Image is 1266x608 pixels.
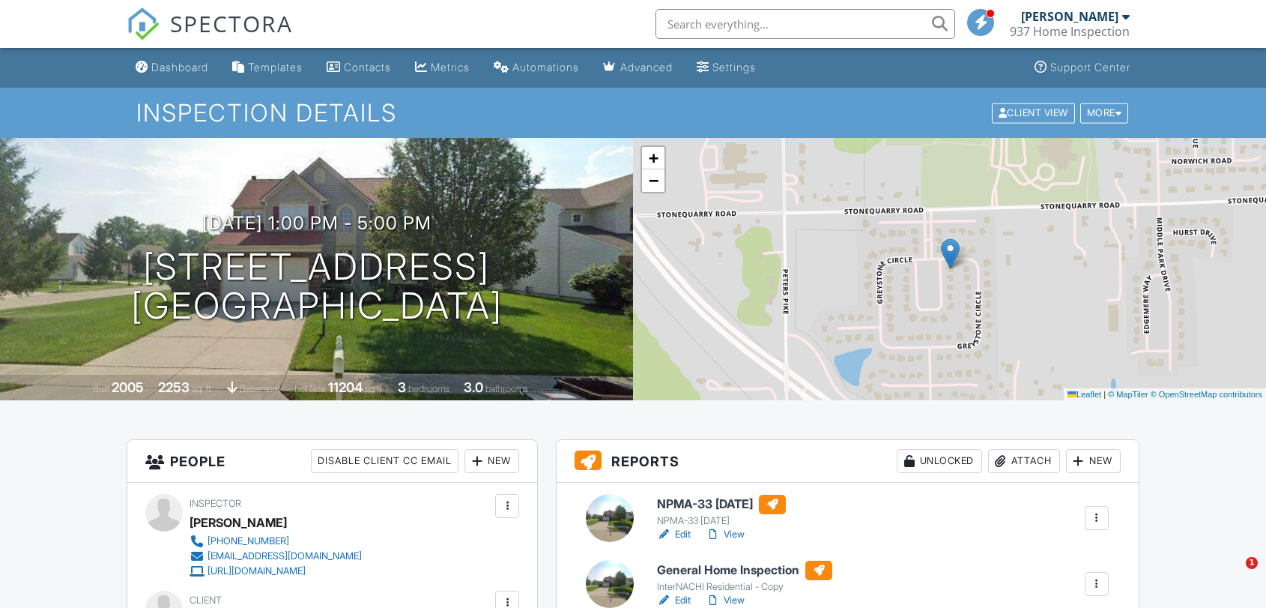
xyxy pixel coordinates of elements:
[112,379,144,395] div: 2005
[127,7,160,40] img: The Best Home Inspection Software - Spectora
[657,561,832,594] a: General Home Inspection InterNACHI Residential - Copy
[706,593,745,608] a: View
[127,440,537,483] h3: People
[464,379,483,395] div: 3.0
[897,449,982,473] div: Unlocked
[328,379,363,395] div: 11204
[365,383,384,394] span: sq.ft.
[485,383,528,394] span: bathrooms
[620,61,673,73] div: Advanced
[557,440,1139,483] h3: Reports
[130,54,214,82] a: Dashboard
[409,54,476,82] a: Metrics
[192,383,213,394] span: sq. ft.
[208,565,306,577] div: [URL][DOMAIN_NAME]
[988,449,1060,473] div: Attach
[190,498,241,509] span: Inspector
[190,549,362,564] a: [EMAIL_ADDRESS][DOMAIN_NAME]
[655,9,955,39] input: Search everything...
[691,54,762,82] a: Settings
[1103,390,1106,399] span: |
[992,103,1075,123] div: Client View
[657,593,691,608] a: Edit
[127,20,293,52] a: SPECTORA
[488,54,585,82] a: Automations (Basic)
[190,511,287,534] div: [PERSON_NAME]
[151,61,208,73] div: Dashboard
[408,383,449,394] span: bedrooms
[657,581,832,593] div: InterNACHI Residential - Copy
[1080,103,1129,123] div: More
[657,515,786,527] div: NPMA-33 [DATE]
[706,527,745,542] a: View
[941,238,960,269] img: Marker
[1151,390,1262,399] a: © OpenStreetMap contributors
[93,383,109,394] span: Built
[642,147,664,169] a: Zoom in
[1066,449,1121,473] div: New
[990,106,1079,118] a: Client View
[248,61,303,73] div: Templates
[311,449,458,473] div: Disable Client CC Email
[136,100,1130,126] h1: Inspection Details
[321,54,397,82] a: Contacts
[398,379,406,395] div: 3
[597,54,679,82] a: Advanced
[294,383,326,394] span: Lot Size
[158,379,190,395] div: 2253
[226,54,309,82] a: Templates
[190,534,362,549] a: [PHONE_NUMBER]
[1010,24,1130,39] div: 937 Home Inspection
[657,527,691,542] a: Edit
[190,595,222,606] span: Client
[208,550,362,562] div: [EMAIL_ADDRESS][DOMAIN_NAME]
[190,564,362,579] a: [URL][DOMAIN_NAME]
[1021,9,1118,24] div: [PERSON_NAME]
[657,495,786,528] a: NPMA-33 [DATE] NPMA-33 [DATE]
[1246,557,1258,569] span: 1
[208,535,289,547] div: [PHONE_NUMBER]
[649,171,658,190] span: −
[431,61,470,73] div: Metrics
[344,61,391,73] div: Contacts
[240,383,280,394] span: basement
[512,61,579,73] div: Automations
[657,495,786,514] h6: NPMA-33 [DATE]
[1067,390,1101,399] a: Leaflet
[1029,54,1136,82] a: Support Center
[657,561,832,580] h6: General Home Inspection
[131,247,503,327] h1: [STREET_ADDRESS] [GEOGRAPHIC_DATA]
[464,449,519,473] div: New
[1108,390,1148,399] a: © MapTiler
[170,7,293,39] span: SPECTORA
[1050,61,1130,73] div: Support Center
[1215,557,1251,593] iframe: Intercom live chat
[649,148,658,167] span: +
[712,61,756,73] div: Settings
[202,213,431,233] h3: [DATE] 1:00 pm - 5:00 pm
[642,169,664,192] a: Zoom out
